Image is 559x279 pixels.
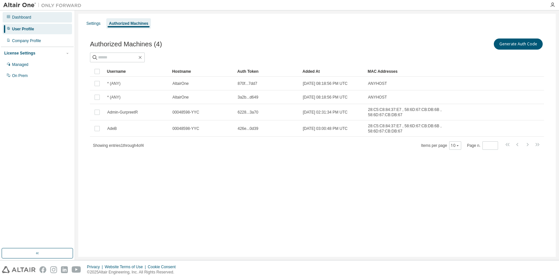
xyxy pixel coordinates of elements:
[302,66,362,77] div: Added At
[87,264,105,270] div: Privacy
[105,264,148,270] div: Website Terms of Use
[303,95,347,100] span: [DATE] 08:18:56 PM UTC
[3,2,85,8] img: Altair One
[172,110,199,115] span: 00048598-YYC
[238,81,257,86] span: 870f...7dd7
[12,26,34,32] div: User Profile
[87,270,180,275] p: © 2025 Altair Engineering, Inc. All Rights Reserved.
[12,62,28,67] div: Managed
[368,95,387,100] span: ANYHOST
[237,66,297,77] div: Auth Token
[368,66,476,77] div: MAC Addresses
[90,40,162,48] span: Authorized Machines (4)
[61,266,68,273] img: linkedin.svg
[107,126,117,131] span: AdeB
[107,66,167,77] div: Username
[172,66,232,77] div: Hostname
[72,266,81,273] img: youtube.svg
[50,266,57,273] img: instagram.svg
[368,107,475,117] span: 28:C5:C8:84:37:E7 , 58:6D:67:CB:DB:6B , 58:6D:67:CB:DB:67
[238,126,258,131] span: 426e...0d39
[12,15,31,20] div: Dashboard
[451,143,460,148] button: 10
[172,126,199,131] span: 00048598-YYC
[4,51,35,56] div: License Settings
[467,141,498,150] span: Page n.
[86,21,100,26] div: Settings
[172,95,189,100] span: AltairOne
[39,266,46,273] img: facebook.svg
[303,110,347,115] span: [DATE] 02:31:34 PM UTC
[238,95,258,100] span: 3a2b...d649
[303,126,347,131] span: [DATE] 03:00:48 PM UTC
[107,81,121,86] span: * (ANY)
[12,73,28,78] div: On Prem
[107,110,138,115] span: Admin-GurpreetR
[12,38,41,43] div: Company Profile
[148,264,179,270] div: Cookie Consent
[172,81,189,86] span: AltairOne
[109,21,148,26] div: Authorized Machines
[107,95,121,100] span: * (ANY)
[93,143,144,148] span: Showing entries 1 through 4 of 4
[368,123,475,134] span: 28:C5:C8:84:37:E7 , 58:6D:67:CB:DB:6B , 58:6D:67:CB:DB:67
[2,266,36,273] img: altair_logo.svg
[303,81,347,86] span: [DATE] 08:18:56 PM UTC
[421,141,461,150] span: Items per page
[238,110,258,115] span: 6228...3a70
[368,81,387,86] span: ANYHOST
[494,39,543,50] button: Generate Auth Code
